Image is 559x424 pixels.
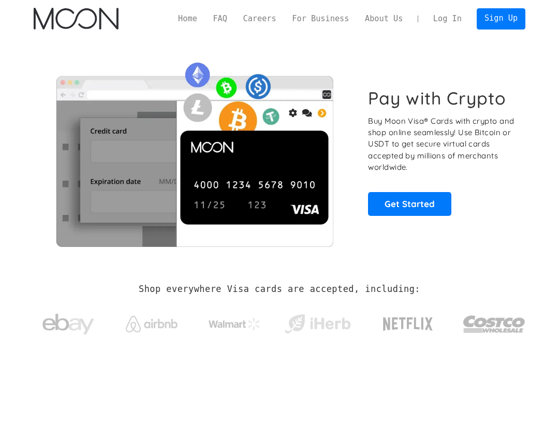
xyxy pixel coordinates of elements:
[463,296,525,347] a: Costco
[34,56,355,247] img: Moon Cards let you spend your crypto anywhere Visa is accepted.
[209,318,260,330] img: Walmart
[283,312,352,336] img: iHerb
[34,8,119,30] a: home
[368,115,515,173] p: Buy Moon Visa® Cards with crypto and shop online seamlessly! Use Bitcoin or USDT to get secure vi...
[116,305,186,337] a: Airbnb
[235,13,284,25] a: Careers
[205,13,235,25] a: FAQ
[425,8,470,29] a: Log In
[283,301,352,341] a: iHerb
[284,13,357,25] a: For Business
[139,284,420,294] h2: Shop everywhere Visa cards are accepted, including:
[170,13,205,25] a: Home
[366,301,450,342] a: Netflix
[34,8,119,30] img: Moon Logo
[368,87,506,109] h1: Pay with Crypto
[42,308,94,341] img: ebay
[463,306,525,342] img: Costco
[34,298,104,346] a: ebay
[126,316,178,332] img: Airbnb
[200,308,270,335] a: Walmart
[368,192,451,216] a: Get Started
[477,8,526,30] a: Sign Up
[382,311,434,337] img: Netflix
[357,13,411,25] a: About Us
